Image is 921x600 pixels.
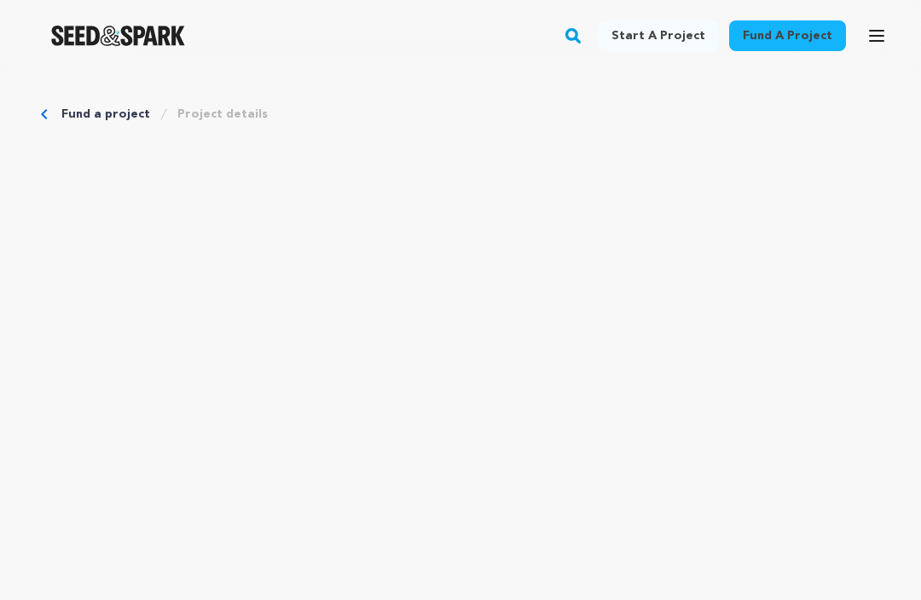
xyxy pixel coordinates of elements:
[177,106,268,123] a: Project details
[729,20,846,51] a: Fund a project
[41,106,880,123] div: Breadcrumb
[51,26,185,46] img: Seed&Spark Logo Dark Mode
[598,20,719,51] a: Start a project
[51,26,185,46] a: Seed&Spark Homepage
[61,106,150,123] a: Fund a project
